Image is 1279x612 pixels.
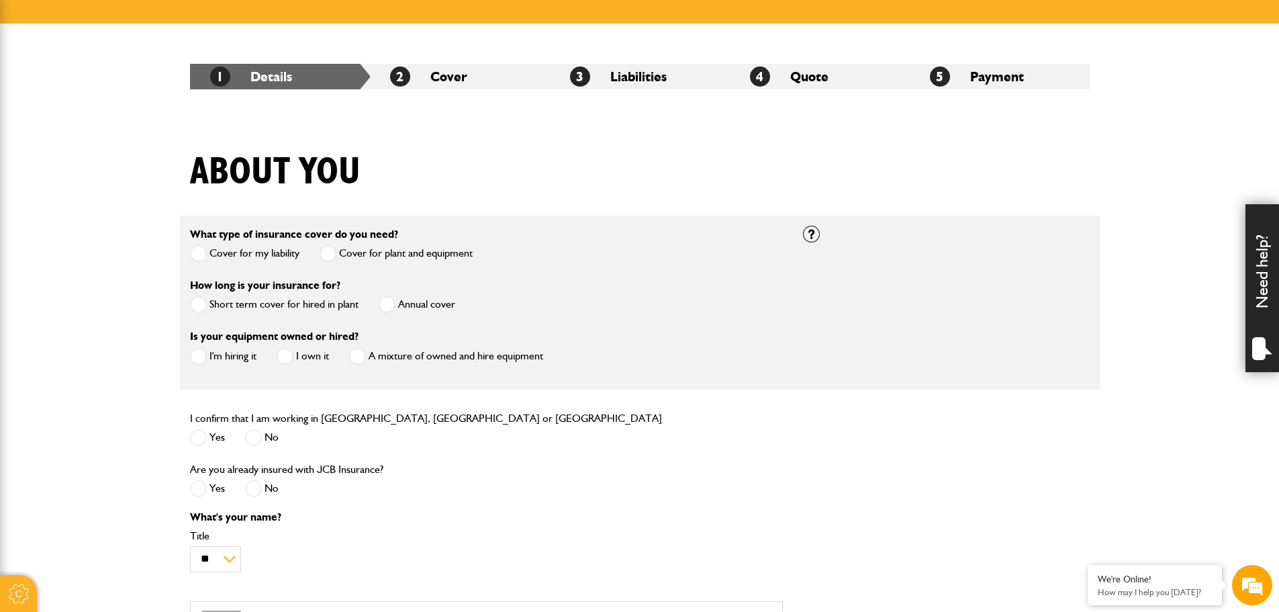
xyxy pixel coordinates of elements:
label: I'm hiring it [190,348,256,365]
li: Cover [370,64,550,89]
label: What type of insurance cover do you need? [190,229,398,240]
span: 5 [930,67,950,87]
label: A mixture of owned and hire equipment [349,348,543,365]
label: Is your equipment owned or hired? [190,331,359,342]
label: Cover for my liability [190,245,299,262]
li: Details [190,64,370,89]
span: 4 [750,67,770,87]
label: Annual cover [379,296,455,313]
li: Quote [730,64,910,89]
p: What's your name? [190,512,783,523]
h1: About you [190,150,361,195]
span: 2 [390,67,410,87]
div: We're Online! [1098,574,1212,585]
label: Yes [190,480,225,497]
label: I own it [277,348,329,365]
label: Title [190,531,783,541]
label: No [245,429,279,446]
p: How may I help you today? [1098,587,1212,597]
div: Need help? [1245,204,1279,372]
label: Cover for plant and equipment [320,245,473,262]
label: I confirm that I am working in [GEOGRAPHIC_DATA], [GEOGRAPHIC_DATA] or [GEOGRAPHIC_DATA] [190,413,662,424]
label: Are you already insured with JCB Insurance? [190,464,383,475]
label: Yes [190,429,225,446]
span: 3 [570,67,590,87]
span: 1 [210,67,230,87]
li: Liabilities [550,64,730,89]
label: How long is your insurance for? [190,280,340,291]
label: Short term cover for hired in plant [190,296,359,313]
li: Payment [910,64,1090,89]
label: No [245,480,279,497]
